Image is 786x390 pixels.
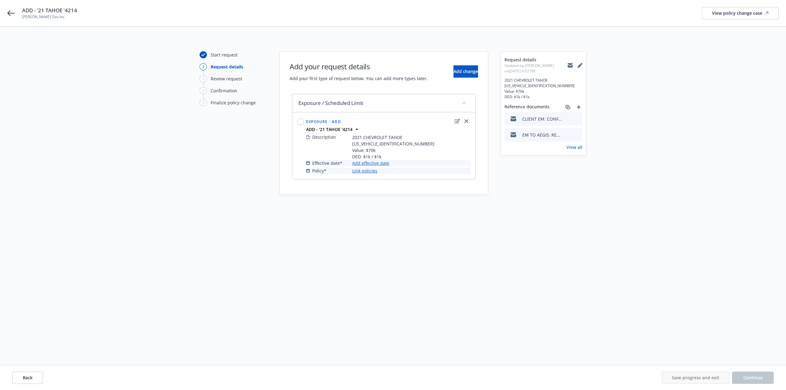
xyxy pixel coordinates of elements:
[565,116,570,122] button: download file
[306,119,341,124] span: Exposure - Add
[211,64,243,70] div: Request details
[312,168,326,174] span: Policy*
[211,99,256,106] div: Finalize policy change
[565,132,570,138] button: download file
[23,375,33,380] span: Back
[453,68,478,74] span: Add change
[352,160,389,166] a: Add effective date
[312,160,342,166] span: Effective date*
[352,168,377,174] a: Link policies
[463,118,470,125] a: close
[743,375,763,380] span: Continue
[22,7,77,14] span: ADD - '21 TAHOE '4214
[459,98,469,108] button: collapse content
[522,116,562,122] div: CLIENT EM: CONF UNIT IS BUSINESS ONLY, REQ TO ADD.msg
[712,7,768,19] div: View policy change case
[504,63,568,74] span: Updated by [PERSON_NAME] on [DATE] 4:03 PM
[211,52,238,58] div: Start request
[200,63,207,70] div: 2
[453,118,461,125] a: edit
[298,99,363,107] span: Exposure / Scheduled Limit
[504,103,550,111] span: Reference documents
[200,87,207,94] div: 4
[662,372,730,384] button: Save progress and exit
[22,14,77,20] span: [PERSON_NAME] Gas Inc.
[522,132,562,138] div: EM TO AEGIS: REQ TO ADD '21 TAHOE.msg
[504,78,582,100] span: 2021 CHEVROLET TAHOE [US_VEHICLE_IDENTIFICATION_NUMBER] Value: $70k DED: $1k / $1k
[312,134,336,140] span: Description
[290,61,428,71] h1: Add your request details
[574,116,580,122] button: preview file
[732,372,774,384] button: Continue
[575,103,582,111] a: add
[352,134,434,160] span: 2021 CHEVROLET TAHOE [US_VEHICLE_IDENTIFICATION_NUMBER] Value: $70k DED: $1k / $1k
[200,99,207,106] div: 5
[702,7,779,19] a: View policy change case
[306,126,352,132] strong: ADD - '21 TAHOE '4214
[200,75,207,82] div: 3
[574,132,580,138] button: preview file
[672,375,719,380] span: Save progress and exit
[504,56,568,63] span: Request details
[564,103,571,111] a: associate
[12,372,43,384] button: Back
[290,75,428,82] span: Add your first type of request below. You can add more types later.
[292,94,475,112] div: Exposure / Scheduled Limitcollapse content
[453,65,478,78] button: Add change
[211,75,242,82] div: Review request
[566,144,582,150] a: View all
[211,87,237,94] div: Confirmation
